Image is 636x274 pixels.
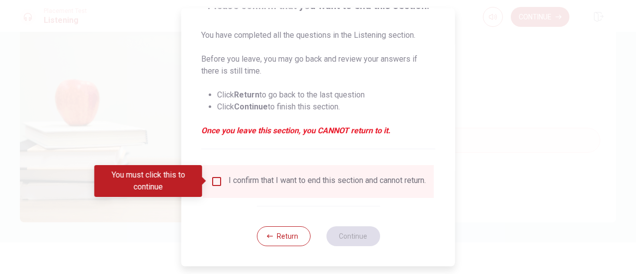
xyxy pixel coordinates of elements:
strong: Continue [234,102,268,111]
em: Once you leave this section, you CANNOT return to it. [201,125,435,137]
button: Return [256,226,310,246]
button: Continue [326,226,380,246]
li: Click to finish this section. [217,101,435,113]
p: Before you leave, you may go back and review your answers if there is still time. [201,53,435,77]
p: You have completed all the questions in the Listening section. [201,29,435,41]
div: You must click this to continue [94,165,202,197]
li: Click to go back to the last question [217,89,435,101]
strong: Return [234,90,259,99]
span: You must click this to continue [211,176,223,187]
div: I confirm that I want to end this section and cannot return. [229,176,426,187]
